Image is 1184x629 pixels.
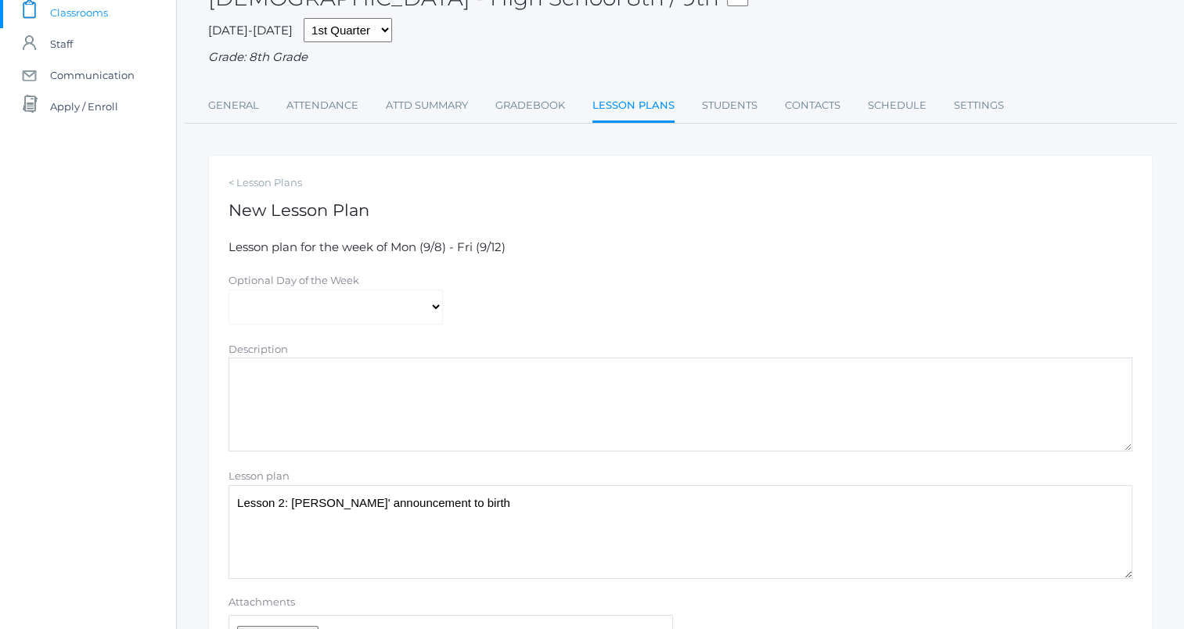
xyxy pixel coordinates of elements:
span: Lesson plan for the week of Mon (9/8) - Fri (9/12) [229,239,506,254]
a: Contacts [785,90,840,121]
a: Attd Summary [386,90,468,121]
span: Staff [50,28,73,59]
a: General [208,90,259,121]
a: Lesson Plans [592,90,675,124]
a: Schedule [868,90,927,121]
a: < Lesson Plans [229,175,1132,191]
h1: New Lesson Plan [229,201,1132,219]
label: Optional Day of the Week [229,274,359,286]
a: Settings [954,90,1004,121]
a: Students [702,90,758,121]
a: Attendance [286,90,358,121]
span: Apply / Enroll [50,91,118,122]
div: Grade: 8th Grade [208,49,1153,66]
label: Attachments [229,595,673,610]
a: Gradebook [495,90,565,121]
label: Description [229,343,288,355]
span: [DATE]-[DATE] [208,23,293,38]
span: Communication [50,59,135,91]
label: Lesson plan [229,469,290,482]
